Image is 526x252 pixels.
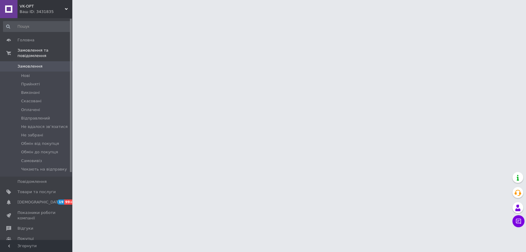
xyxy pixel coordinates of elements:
[21,132,43,138] span: Не забрані
[21,73,30,78] span: Нові
[17,236,34,241] span: Покупці
[21,149,58,155] span: Обмін до покупця
[17,226,33,231] span: Відгуки
[17,210,56,221] span: Показники роботи компанії
[21,90,40,95] span: Виконані
[17,189,56,195] span: Товари та послуги
[20,9,72,14] div: Ваш ID: 3431835
[21,167,67,172] span: Чекають на відправку
[17,179,47,184] span: Повідомлення
[17,199,62,205] span: [DEMOGRAPHIC_DATA]
[21,124,68,129] span: Не вдалося зв’язатися
[21,141,59,146] span: Обмін від покупця
[17,37,34,43] span: Головна
[21,158,42,164] span: Самовивіз
[57,199,64,205] span: 19
[21,116,50,121] span: Відправлений
[21,98,42,104] span: Скасовані
[17,64,43,69] span: Замовлення
[21,107,40,113] span: Оплачені
[64,199,74,205] span: 99+
[512,215,524,227] button: Чат з покупцем
[17,48,72,59] span: Замовлення та повідомлення
[20,4,65,9] span: VK-OPT
[21,81,40,87] span: Прийняті
[3,21,71,32] input: Пошук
